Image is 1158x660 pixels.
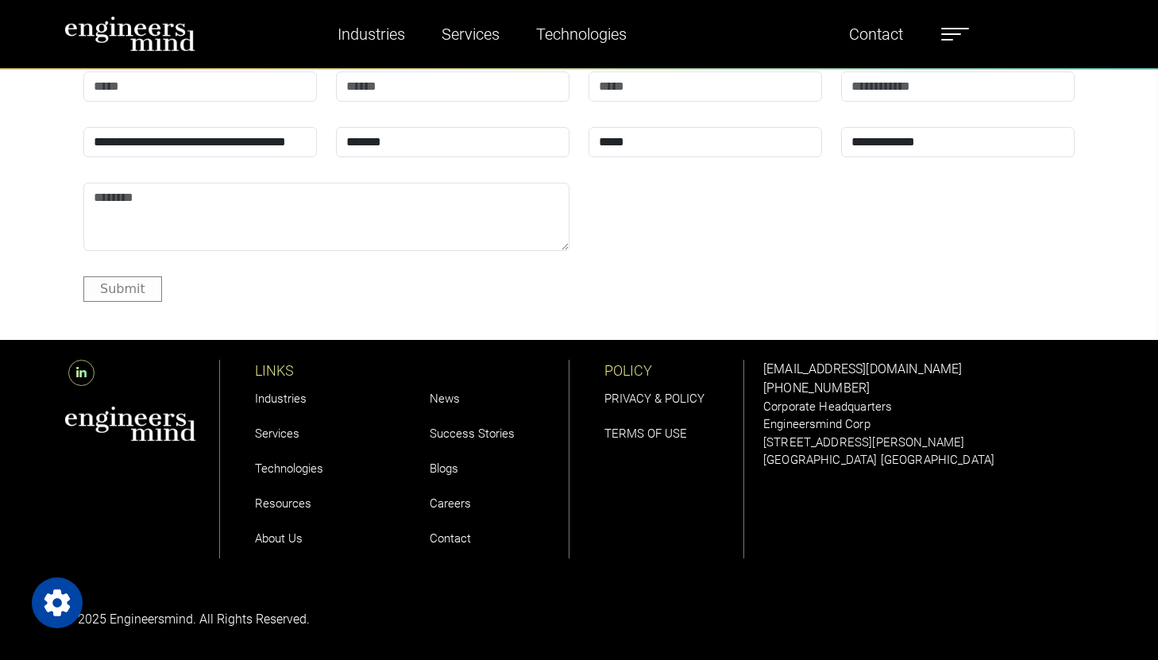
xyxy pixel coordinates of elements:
p: [GEOGRAPHIC_DATA] [GEOGRAPHIC_DATA] [763,451,1094,469]
a: Services [435,16,506,52]
p: Corporate Headquarters [763,398,1094,416]
p: [STREET_ADDRESS][PERSON_NAME] [763,434,1094,452]
a: Industries [255,392,307,406]
a: Blogs [430,461,458,476]
a: Technologies [530,16,633,52]
a: News [430,392,460,406]
a: TERMS OF USE [604,426,687,441]
a: [PHONE_NUMBER] [763,380,870,396]
a: Contact [843,16,909,52]
a: Contact [430,531,471,546]
a: LinkedIn [64,365,98,380]
img: aws [64,406,196,442]
a: Technologies [255,461,323,476]
p: Engineersmind Corp [763,415,1094,434]
iframe: reCAPTCHA [589,183,830,245]
a: Industries [331,16,411,52]
p: © 2025 Engineersmind. All Rights Reserved. [64,610,569,629]
img: logo [64,16,195,52]
a: Careers [430,496,471,511]
a: About Us [255,531,303,546]
a: Services [255,426,299,441]
a: Resources [255,496,311,511]
a: Success Stories [430,426,515,441]
button: Submit [83,276,162,301]
p: POLICY [604,360,743,381]
a: PRIVACY & POLICY [604,392,704,406]
a: [EMAIL_ADDRESS][DOMAIN_NAME] [763,361,962,376]
p: LINKS [255,360,395,381]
